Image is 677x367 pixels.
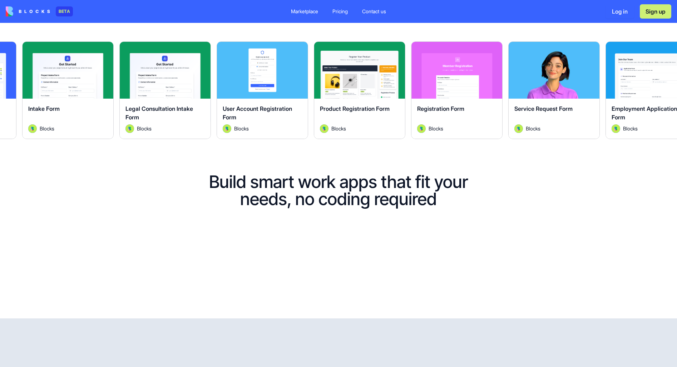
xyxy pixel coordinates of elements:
span: Registration Form [417,105,464,112]
span: Blocks [331,125,346,132]
img: Avatar [125,124,134,133]
a: Pricing [327,5,354,18]
div: Contact us [362,8,386,15]
span: Service Request Form [514,105,573,112]
span: Product Registration Form [320,105,390,112]
img: Avatar [612,124,620,133]
img: Avatar [28,124,37,133]
span: Employment Application Form [612,105,677,121]
span: Intake Form [28,105,60,112]
span: Blocks [429,125,443,132]
button: Log in [606,4,634,19]
img: Avatar [223,124,231,133]
span: Blocks [40,125,54,132]
img: Avatar [417,124,426,133]
span: User Account Registration Form [223,105,292,121]
img: logo [6,6,50,16]
a: Marketplace [285,5,324,18]
span: Blocks [137,125,152,132]
div: BETA [56,6,73,16]
span: Legal Consultation Intake Form [125,105,193,121]
div: Pricing [332,8,348,15]
a: BETA [6,6,73,16]
img: Avatar [514,124,523,133]
span: Blocks [234,125,249,132]
a: Contact us [356,5,392,18]
span: Blocks [526,125,540,132]
img: Avatar [320,124,328,133]
h1: Build smart work apps that fit your needs, no coding required [190,173,487,208]
span: Blocks [623,125,638,132]
button: Sign up [640,4,671,19]
div: Marketplace [291,8,318,15]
